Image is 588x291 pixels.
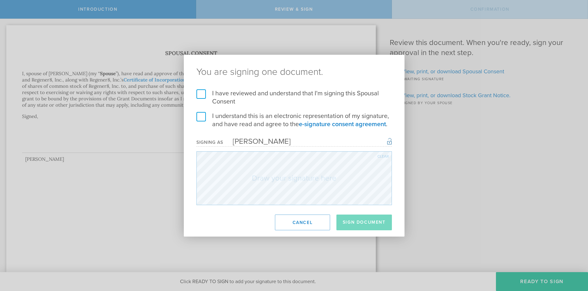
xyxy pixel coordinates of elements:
a: e-signature consent agreement [299,120,386,128]
ng-pluralize: You are signing one document. [196,67,392,77]
div: [PERSON_NAME] [223,137,291,146]
button: Sign Document [336,215,392,230]
label: I have reviewed and understand that I'm signing this Spousal Consent [196,89,392,106]
label: I understand this is an electronic representation of my signature, and have read and agree to the . [196,112,392,128]
button: Cancel [275,215,330,230]
div: Signing as [196,140,223,145]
